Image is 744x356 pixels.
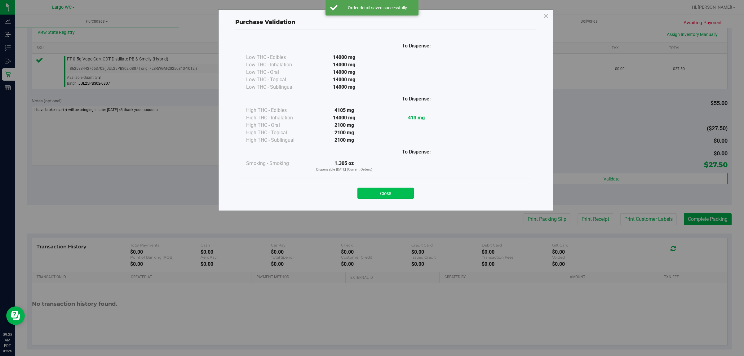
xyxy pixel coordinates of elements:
div: High THC - Edibles [246,107,308,114]
span: Purchase Validation [235,19,295,25]
div: Low THC - Topical [246,76,308,83]
div: Low THC - Sublingual [246,83,308,91]
div: To Dispense: [380,42,453,50]
button: Close [357,188,414,199]
div: To Dispense: [380,148,453,156]
div: Low THC - Edibles [246,54,308,61]
div: Low THC - Oral [246,69,308,76]
div: 1.305 oz [308,160,380,172]
div: To Dispense: [380,95,453,103]
strong: 413 mg [408,115,425,121]
p: Dispensable [DATE] (Current Orders) [308,167,380,172]
div: 14000 mg [308,69,380,76]
div: High THC - Inhalation [246,114,308,122]
div: Order detail saved successfully [341,5,414,11]
div: 2100 mg [308,129,380,136]
div: High THC - Oral [246,122,308,129]
div: 14000 mg [308,61,380,69]
div: 2100 mg [308,122,380,129]
div: High THC - Sublingual [246,136,308,144]
div: Low THC - Inhalation [246,61,308,69]
div: 14000 mg [308,83,380,91]
div: Smoking - Smoking [246,160,308,167]
div: 14000 mg [308,76,380,83]
div: High THC - Topical [246,129,308,136]
div: 14000 mg [308,54,380,61]
div: 2100 mg [308,136,380,144]
div: 4105 mg [308,107,380,114]
div: 14000 mg [308,114,380,122]
iframe: Resource center [6,306,25,325]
